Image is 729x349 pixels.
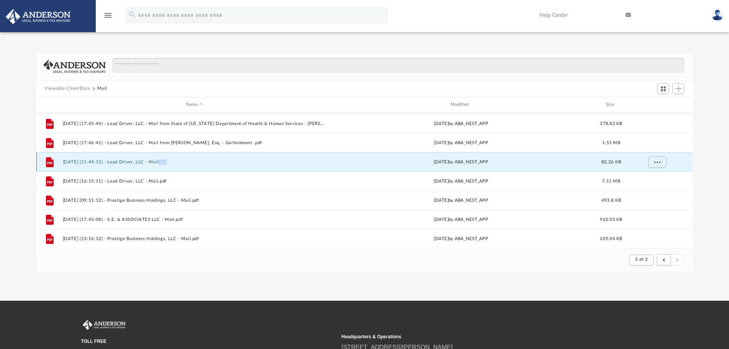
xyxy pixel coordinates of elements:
div: by ABA_NEST_APP [329,235,593,242]
button: Mail [97,85,107,92]
div: [DATE] by ABA_NEST_APP [329,216,593,223]
button: [DATE] (11:44:15) - Lead Driver, LLC - Mail.pdf [63,160,326,165]
span: 378.82 KB [600,121,622,125]
div: Size [596,101,627,108]
button: [DATE] (17:45:44) - Lead Driver, LLC - Mail from State of [US_STATE] Department of Health & Human... [63,121,326,126]
span: 962.03 KB [600,217,622,221]
div: [DATE] by ABA_NEST_APP [329,139,593,146]
div: Modified [329,101,593,108]
div: id [40,101,59,108]
small: Headquarters & Operations [342,333,597,340]
div: [DATE] by ABA_NEST_APP [329,158,593,165]
img: Anderson Advisors Platinum Portal [81,320,127,330]
span: 493.8 KB [601,198,621,202]
span: 1.55 MB [602,140,620,145]
span: [DATE] [434,236,449,240]
img: User Pic [712,10,723,21]
div: grid [36,113,693,248]
button: [DATE] (16:15:11) - Lead Driver, LLC - Mail.pdf [63,179,326,184]
span: 205.04 KB [600,236,622,240]
div: [DATE] by ABA_NEST_APP [329,120,593,127]
input: Search files and folders [113,58,684,72]
button: Add [673,83,684,94]
i: menu [103,11,113,20]
span: 7.11 MB [602,179,620,183]
button: [DATE] (17:45:08) - S.E. & ASSOCIATES LLC - Mail.pdf [63,217,326,222]
button: 2 of 2 [629,255,654,265]
i: search [128,10,136,19]
div: [DATE] by ABA_NEST_APP [329,197,593,204]
button: [DATE] (17:46:41) - Lead Driver, LLC - Mail from [PERSON_NAME], Esq. - Garhishment .pdf [63,140,326,145]
img: Anderson Advisors Platinum Portal [3,9,73,24]
button: More options [649,156,666,168]
a: menu [103,15,113,20]
button: [DATE] (13:16:12) - Prestige Business Holdings, LLC - Mail.pdf [63,236,326,241]
button: Viewable-ClientDocs [45,85,90,92]
div: Name [62,101,326,108]
span: 2 of 2 [635,257,648,262]
button: Switch to Grid View [657,83,669,94]
small: TOLL FREE [81,338,336,345]
button: [DATE] (09:51:12) - Prestige Business Holdings, LLC - Mail.pdf [63,198,326,203]
span: 82.26 KB [601,160,621,164]
div: id [630,101,683,108]
div: [DATE] by ABA_NEST_APP [329,178,593,184]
